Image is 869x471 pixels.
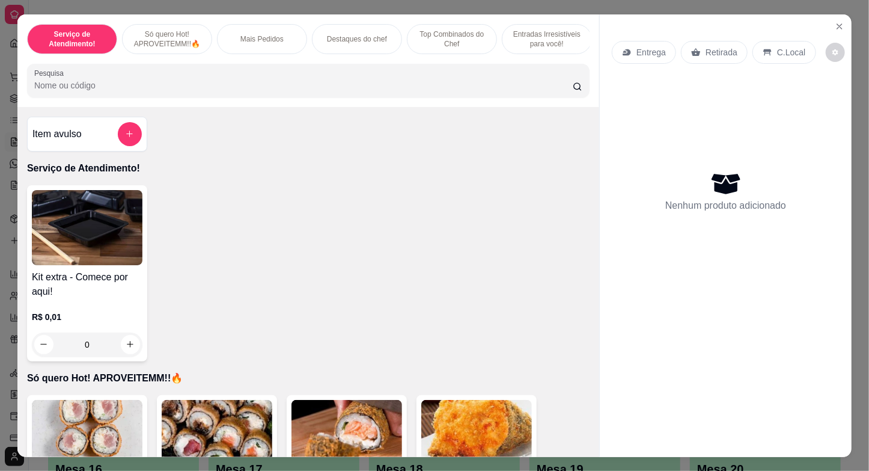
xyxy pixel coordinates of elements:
p: Top Combinados do Chef [417,29,487,49]
h4: Item avulso [32,127,82,141]
p: Entradas Irresistíveis para você! [512,29,582,49]
p: Serviço de Atendimento! [27,161,590,176]
button: add-separate-item [118,122,142,146]
p: Nenhum produto adicionado [665,199,786,213]
img: product-image [32,190,142,265]
p: Só quero Hot! APROVEITEMM!!🔥 [27,371,590,386]
button: Close [830,17,849,36]
p: Entrega [636,46,666,58]
label: Pesquisa [34,68,68,78]
p: C.Local [777,46,805,58]
button: decrease-product-quantity [826,43,845,62]
p: R$ 0,01 [32,311,142,323]
p: Retirada [706,46,737,58]
input: Pesquisa [34,79,573,91]
p: Serviço de Atendimento! [37,29,107,49]
p: Destaques do chef [327,34,387,44]
p: Só quero Hot! APROVEITEMM!!🔥 [132,29,202,49]
p: Mais Pedidos [240,34,284,44]
h4: Kit extra - Comece por aqui! [32,270,142,299]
